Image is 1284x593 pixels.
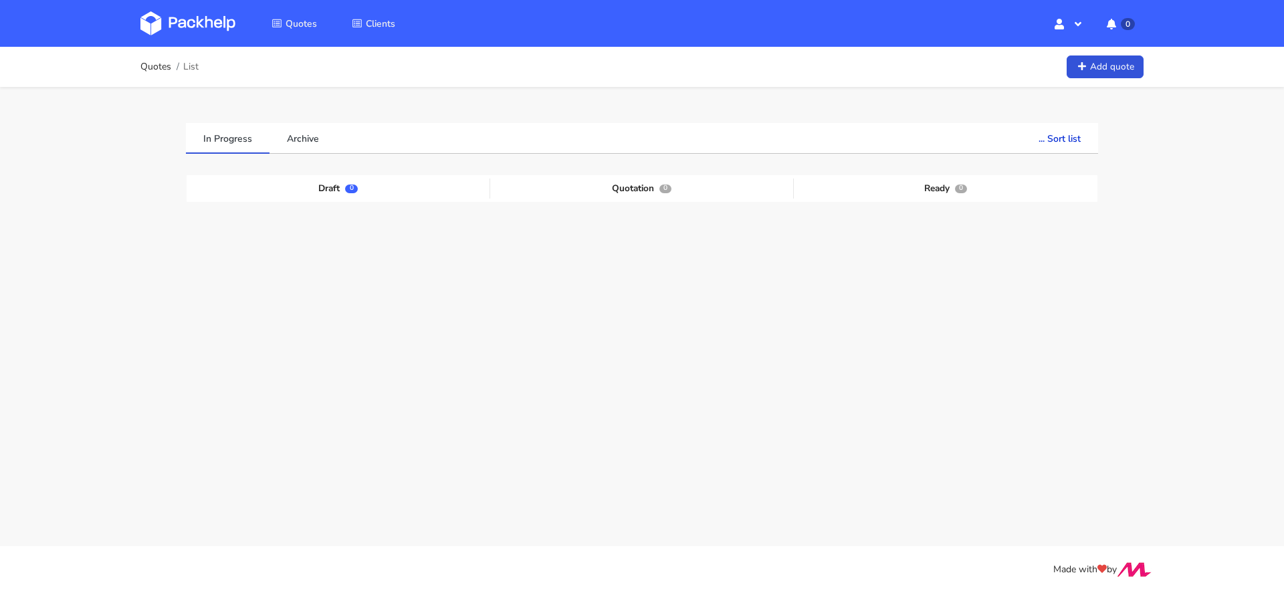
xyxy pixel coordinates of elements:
[659,185,671,193] span: 0
[366,17,395,30] span: Clients
[140,53,199,80] nav: breadcrumb
[336,11,411,35] a: Clients
[1096,11,1144,35] button: 0
[255,11,333,35] a: Quotes
[123,562,1161,578] div: Made with by
[345,185,357,193] span: 0
[794,179,1097,199] div: Ready
[140,11,235,35] img: Dashboard
[1121,18,1135,30] span: 0
[286,17,317,30] span: Quotes
[183,62,199,72] span: List
[140,62,171,72] a: Quotes
[1021,123,1098,152] button: ... Sort list
[270,123,336,152] a: Archive
[187,179,490,199] div: Draft
[1117,562,1152,577] img: Move Closer
[1067,55,1144,79] a: Add quote
[490,179,794,199] div: Quotation
[955,185,967,193] span: 0
[186,123,270,152] a: In Progress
